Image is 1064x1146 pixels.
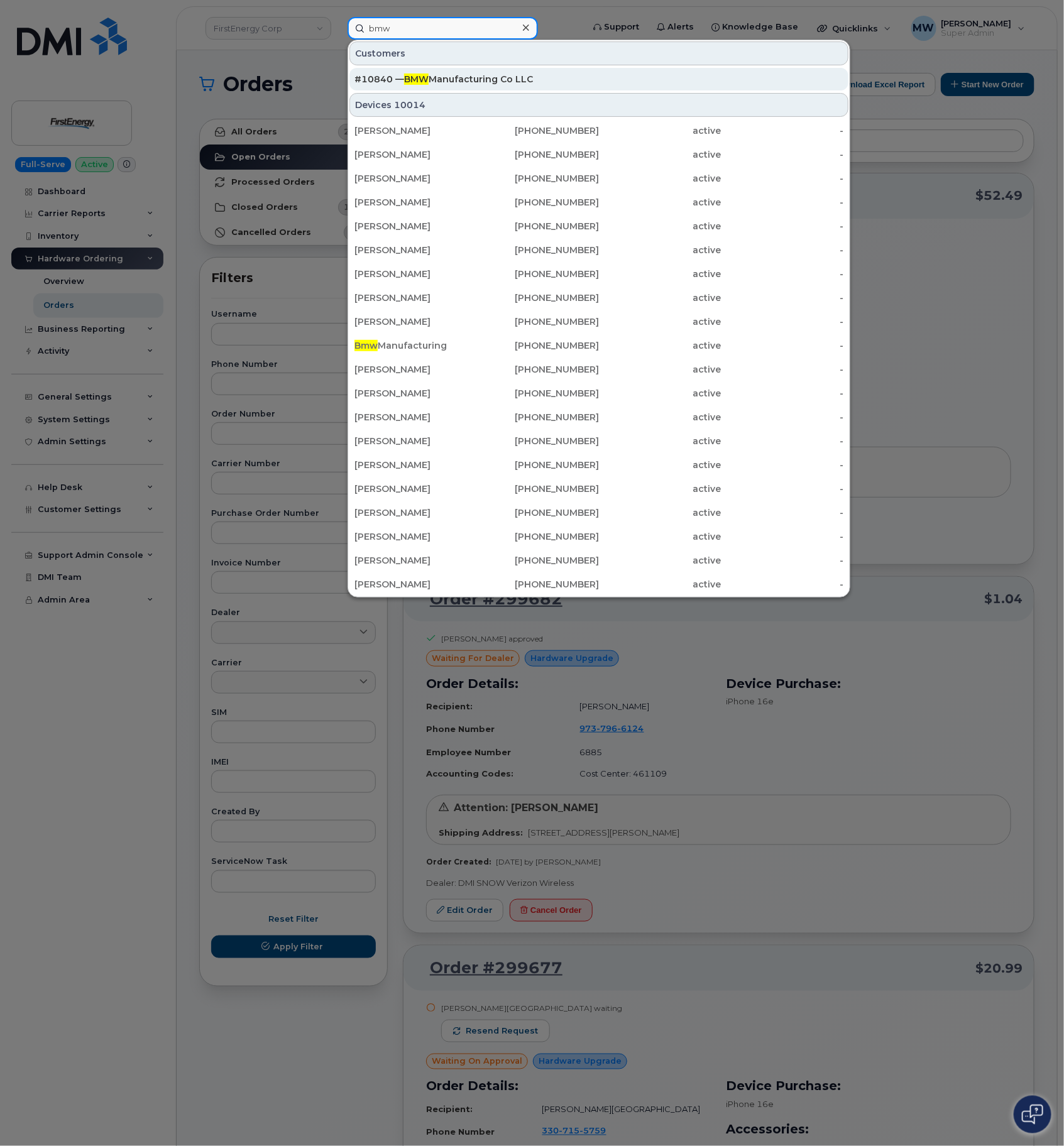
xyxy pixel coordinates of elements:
div: #10840 — Manufacturing Co LLC [354,73,843,85]
div: active [599,220,721,232]
div: [PHONE_NUMBER] [477,435,600,447]
div: - [721,506,844,519]
a: [PERSON_NAME][PHONE_NUMBER]active- [349,573,848,596]
a: [PERSON_NAME][PHONE_NUMBER]active- [349,430,848,452]
div: active [599,387,721,400]
div: active [599,435,721,447]
div: [PHONE_NUMBER] [477,196,600,209]
div: [PERSON_NAME] [354,148,477,161]
div: [PHONE_NUMBER] [477,578,600,591]
div: active [599,339,721,352]
div: [PHONE_NUMBER] [477,554,600,567]
div: [PERSON_NAME] [354,411,477,423]
div: [PERSON_NAME] [354,244,477,256]
div: - [721,148,844,161]
div: [PHONE_NUMBER] [477,244,600,256]
div: [PERSON_NAME] [354,268,477,280]
img: Open chat [1022,1105,1043,1125]
div: [PHONE_NUMBER] [477,172,600,185]
div: [PERSON_NAME] [354,506,477,519]
div: active [599,315,721,328]
div: [PHONE_NUMBER] [477,506,600,519]
a: [PERSON_NAME][PHONE_NUMBER]active- [349,310,848,333]
div: - [721,530,844,543]
a: [PERSON_NAME][PHONE_NUMBER]active- [349,143,848,166]
a: [PERSON_NAME][PHONE_NUMBER]active- [349,191,848,214]
div: [PHONE_NUMBER] [477,148,600,161]
div: [PERSON_NAME] [354,292,477,304]
div: [PHONE_NUMBER] [477,387,600,400]
span: 10014 [394,99,425,111]
a: [PERSON_NAME][PHONE_NUMBER]active- [349,239,848,261]
div: Devices [349,93,848,117]
div: - [721,363,844,376]
div: - [721,244,844,256]
div: [PERSON_NAME] [354,435,477,447]
div: [PHONE_NUMBER] [477,459,600,471]
div: active [599,363,721,376]
div: [PHONE_NUMBER] [477,483,600,495]
div: - [721,315,844,328]
div: - [721,411,844,423]
div: - [721,483,844,495]
div: - [721,124,844,137]
div: - [721,578,844,591]
div: active [599,292,721,304]
div: [PERSON_NAME] [354,530,477,543]
div: Customers [349,41,848,65]
div: - [721,435,844,447]
div: [PHONE_NUMBER] [477,268,600,280]
div: active [599,244,721,256]
a: [PERSON_NAME][PHONE_NUMBER]active- [349,501,848,524]
div: [PHONE_NUMBER] [477,292,600,304]
div: active [599,268,721,280]
div: active [599,483,721,495]
a: [PERSON_NAME][PHONE_NUMBER]active- [349,525,848,548]
div: active [599,172,721,185]
div: Manufacturing [354,339,477,352]
div: - [721,554,844,567]
a: [PERSON_NAME][PHONE_NUMBER]active- [349,454,848,476]
a: BmwManufacturing[PHONE_NUMBER]active- [349,334,848,357]
div: - [721,196,844,209]
div: [PERSON_NAME] [354,387,477,400]
div: [PERSON_NAME] [354,459,477,471]
div: [PHONE_NUMBER] [477,315,600,328]
div: active [599,124,721,137]
div: [PHONE_NUMBER] [477,530,600,543]
div: [PERSON_NAME] [354,554,477,567]
div: [PERSON_NAME] [354,483,477,495]
a: [PERSON_NAME][PHONE_NUMBER]active- [349,358,848,381]
div: [PERSON_NAME] [354,363,477,376]
a: [PERSON_NAME][PHONE_NUMBER]active- [349,215,848,237]
a: [PERSON_NAME][PHONE_NUMBER]active- [349,477,848,500]
div: [PHONE_NUMBER] [477,220,600,232]
div: - [721,292,844,304]
a: [PERSON_NAME][PHONE_NUMBER]active- [349,549,848,572]
div: active [599,530,721,543]
div: [PERSON_NAME] [354,578,477,591]
a: [PERSON_NAME][PHONE_NUMBER]active- [349,167,848,190]
div: - [721,459,844,471]
span: Bmw [354,340,378,351]
div: - [721,172,844,185]
div: [PERSON_NAME] [354,124,477,137]
div: [PERSON_NAME] [354,220,477,232]
div: - [721,339,844,352]
span: BMW [404,74,429,85]
div: active [599,578,721,591]
div: [PERSON_NAME] [354,172,477,185]
a: [PERSON_NAME][PHONE_NUMBER]active- [349,119,848,142]
div: [PHONE_NUMBER] [477,411,600,423]
div: [PHONE_NUMBER] [477,124,600,137]
a: [PERSON_NAME][PHONE_NUMBER]active- [349,286,848,309]
div: [PHONE_NUMBER] [477,339,600,352]
div: [PERSON_NAME] [354,315,477,328]
div: - [721,268,844,280]
div: - [721,220,844,232]
a: #10840 —BMWManufacturing Co LLC [349,68,848,90]
div: active [599,459,721,471]
div: active [599,411,721,423]
div: active [599,506,721,519]
div: [PERSON_NAME] [354,196,477,209]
